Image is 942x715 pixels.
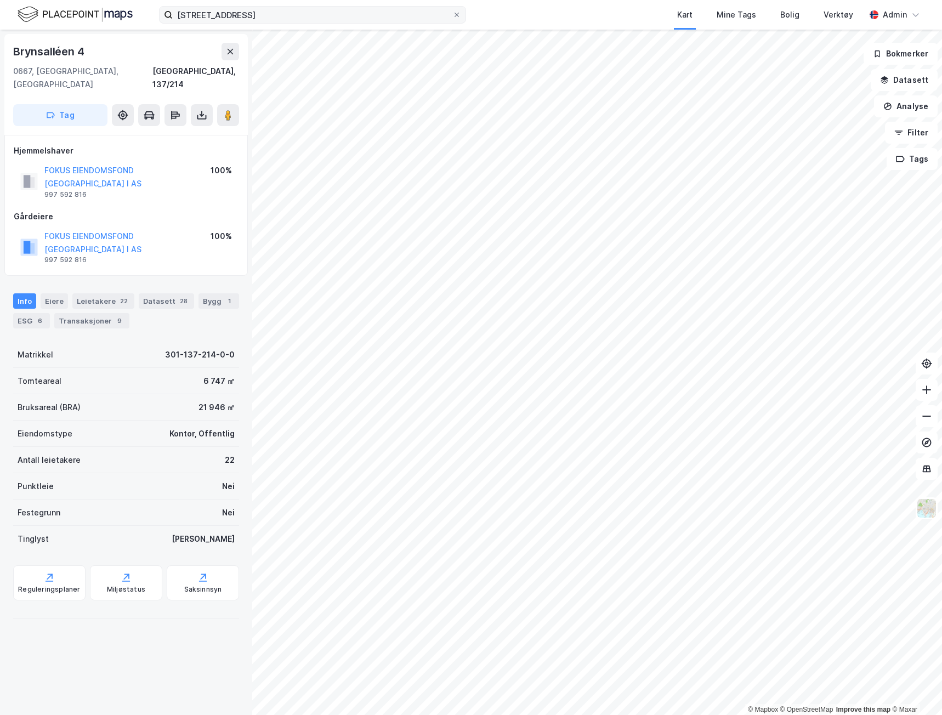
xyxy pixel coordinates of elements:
[173,7,452,23] input: Søk på adresse, matrikkel, gårdeiere, leietakere eller personer
[18,532,49,546] div: Tinglyst
[18,480,54,493] div: Punktleie
[18,427,72,440] div: Eiendomstype
[203,374,235,388] div: 6 747 ㎡
[13,43,86,60] div: Brynsalléen 4
[864,43,938,65] button: Bokmerker
[14,144,239,157] div: Hjemmelshaver
[18,5,133,24] img: logo.f888ab2527a4732fd821a326f86c7f29.svg
[874,95,938,117] button: Analyse
[18,348,53,361] div: Matrikkel
[169,427,235,440] div: Kontor, Offentlig
[211,230,232,243] div: 100%
[13,293,36,309] div: Info
[13,65,152,91] div: 0667, [GEOGRAPHIC_DATA], [GEOGRAPHIC_DATA]
[139,293,194,309] div: Datasett
[677,8,693,21] div: Kart
[172,532,235,546] div: [PERSON_NAME]
[824,8,853,21] div: Verktøy
[165,348,235,361] div: 301-137-214-0-0
[836,706,890,713] a: Improve this map
[198,401,235,414] div: 21 946 ㎡
[14,210,239,223] div: Gårdeiere
[54,313,129,328] div: Transaksjoner
[717,8,756,21] div: Mine Tags
[222,506,235,519] div: Nei
[72,293,134,309] div: Leietakere
[780,706,833,713] a: OpenStreetMap
[18,401,81,414] div: Bruksareal (BRA)
[198,293,239,309] div: Bygg
[211,164,232,177] div: 100%
[224,296,235,307] div: 1
[883,8,907,21] div: Admin
[748,706,778,713] a: Mapbox
[916,498,937,519] img: Z
[13,313,50,328] div: ESG
[18,453,81,467] div: Antall leietakere
[225,453,235,467] div: 22
[178,296,190,307] div: 28
[222,480,235,493] div: Nei
[887,662,942,715] div: Kontrollprogram for chat
[780,8,799,21] div: Bolig
[114,315,125,326] div: 9
[887,148,938,170] button: Tags
[18,374,61,388] div: Tomteareal
[44,190,87,199] div: 997 592 816
[107,585,145,594] div: Miljøstatus
[13,104,107,126] button: Tag
[184,585,222,594] div: Saksinnsyn
[885,122,938,144] button: Filter
[871,69,938,91] button: Datasett
[44,256,87,264] div: 997 592 816
[35,315,46,326] div: 6
[18,506,60,519] div: Festegrunn
[18,585,80,594] div: Reguleringsplaner
[887,662,942,715] iframe: Chat Widget
[41,293,68,309] div: Eiere
[118,296,130,307] div: 22
[152,65,239,91] div: [GEOGRAPHIC_DATA], 137/214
